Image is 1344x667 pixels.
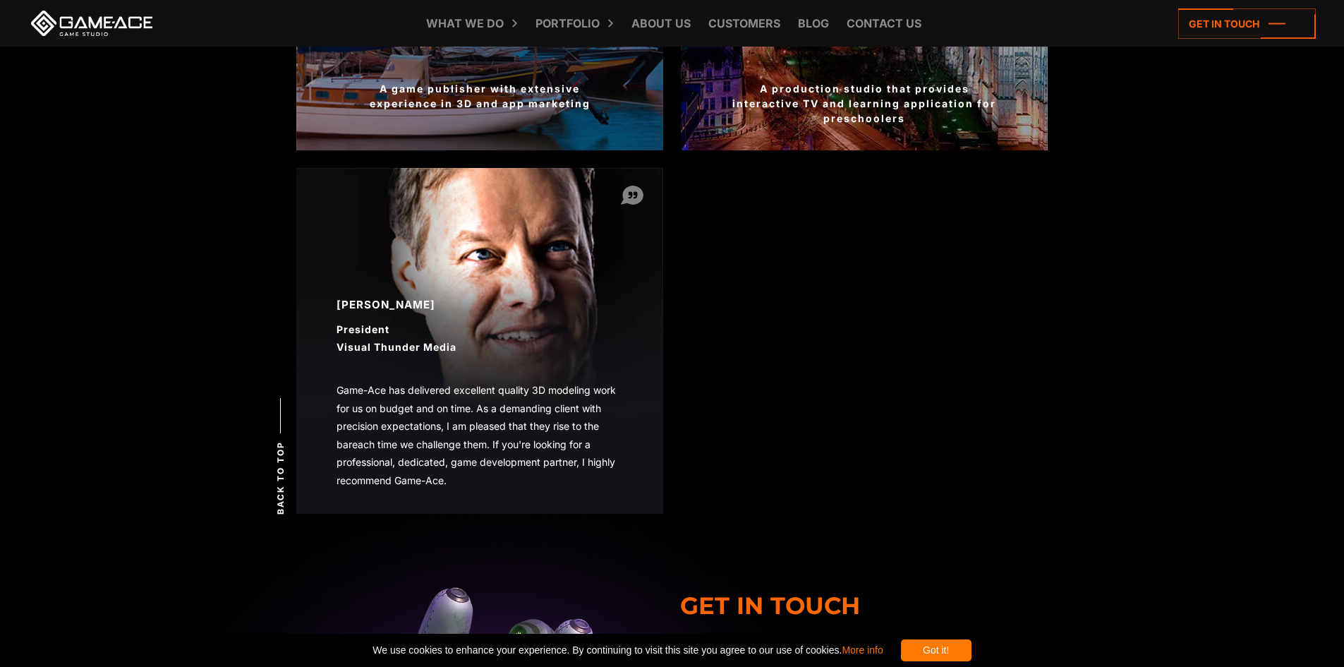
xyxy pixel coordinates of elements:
[842,644,883,656] a: More info
[1178,8,1316,39] a: Get in touch
[296,81,663,111] div: A game publisher with extensive experience in 3D and app marketing
[337,320,623,356] div: President Visual Thunder Media
[337,297,623,313] div: [PERSON_NAME]
[681,445,1048,474] div: An independent studio involved in AAA game development
[337,381,623,490] div: Game-Ace has delivered excellent quality 3D modeling work for us on budget and on time. As a dema...
[901,639,971,661] div: Got it!
[296,168,663,514] img: Visual Thunder Media: client testimonials
[373,639,883,661] span: We use cookies to enhance your experience. By continuing to visit this site you agree to our use ...
[681,81,1048,126] div: A production studio that provides interactive TV and learning application for preschoolers
[274,441,287,515] span: Back to top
